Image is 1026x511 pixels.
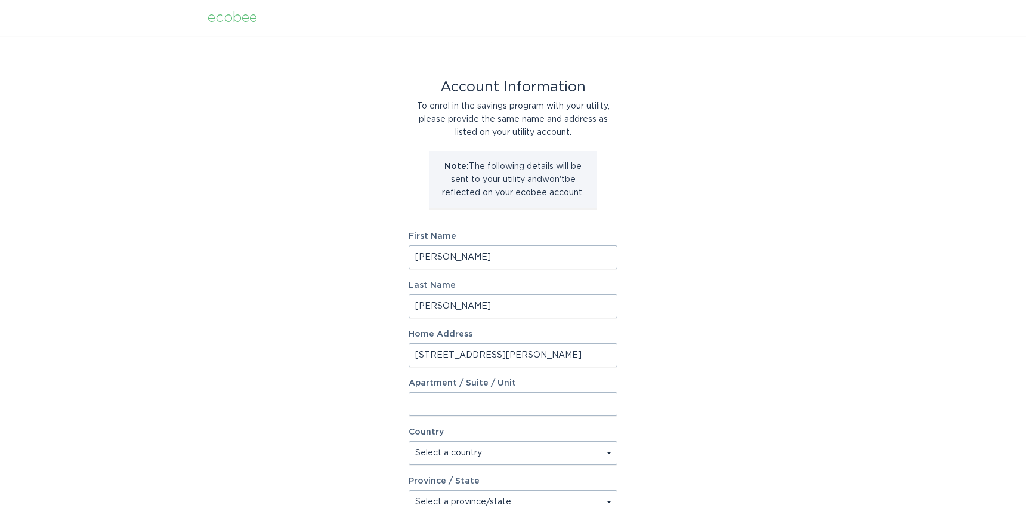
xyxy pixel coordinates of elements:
strong: Note: [444,162,469,171]
label: Apartment / Suite / Unit [409,379,617,387]
label: First Name [409,232,617,241]
label: Country [409,428,444,436]
label: Province / State [409,477,480,485]
div: Account Information [409,81,617,94]
div: ecobee [208,11,257,24]
p: The following details will be sent to your utility and won't be reflected on your ecobee account. [438,160,588,199]
div: To enrol in the savings program with your utility, please provide the same name and address as li... [409,100,617,139]
label: Home Address [409,330,617,338]
label: Last Name [409,281,617,290]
